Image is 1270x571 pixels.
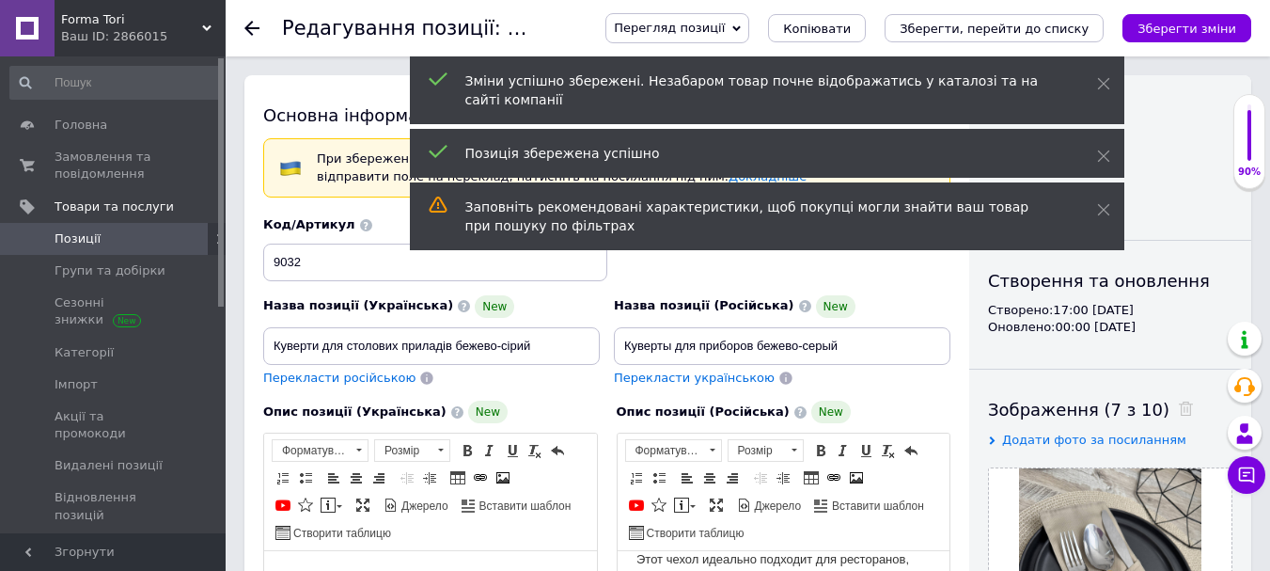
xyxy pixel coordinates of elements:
[55,262,165,279] span: Групи та добірки
[706,495,727,515] a: Максимізувати
[479,440,500,461] a: Курсив (Ctrl+I)
[649,468,669,488] a: Вставити/видалити маркований список
[56,170,101,184] strong: Дизайн
[502,440,523,461] a: Підкреслений (Ctrl+U)
[1002,433,1186,447] span: Додати фото за посиланням
[273,440,350,461] span: Форматування
[263,371,415,385] span: Перекласти російською
[625,439,722,462] a: Форматування
[816,295,855,318] span: New
[55,294,174,328] span: Сезонні знижки
[55,344,114,361] span: Категорії
[56,227,276,344] li: : Можливість підкреслить фірмовий стиль вашого закладу. Вартість лого залежить від складності нан...
[447,468,468,488] a: Таблиця
[811,495,927,515] a: Вставити шаблон
[61,11,202,28] span: Forma Tori
[728,439,804,462] a: Розмір
[457,440,478,461] a: Жирний (Ctrl+B)
[614,371,775,385] span: Перекласти українською
[783,22,851,36] span: Копіювати
[644,526,745,542] span: Створити таблицю
[55,198,174,215] span: Товари та послуги
[55,117,107,134] span: Головна
[56,229,161,243] strong: Індивідуальність
[878,440,899,461] a: Видалити форматування
[353,495,373,515] a: Максимізувати
[614,327,950,365] input: Наприклад, H&M жіноча сукня зелена 38 розмір вечірня максі з блискітками
[773,468,793,488] a: Збільшити відступ
[823,468,844,488] a: Вставити/Редагувати посилання (Ctrl+L)
[295,495,316,515] a: Вставити іконку
[19,19,314,117] p: – стильний та практичний аксесуар для професійної сервіровки столу. Він виготовлений з високоякіс...
[477,499,572,515] span: Вставити шаблон
[263,217,355,231] span: Код/Артикул
[459,495,574,515] a: Вставити шаблон
[900,22,1089,36] i: Зберегти, перейти до списку
[988,302,1232,319] div: Створено: 17:00 [DATE]
[273,495,293,515] a: Додати відео з YouTube
[375,440,431,461] span: Розмір
[811,401,851,423] span: New
[419,468,440,488] a: Збільшити відступ
[55,149,174,182] span: Замовлення та повідомлення
[56,129,276,168] li: : Водовідштовхуючий, (80% поліестер 20%,бавовна + TEFLON)
[55,457,163,474] span: Видалені позиції
[1233,94,1265,189] div: 90% Якість заповнення
[855,440,876,461] a: Підкреслений (Ctrl+U)
[279,157,302,180] img: :flag-ua:
[988,319,1232,336] div: Оновлено: 00:00 [DATE]
[295,468,316,488] a: Вставити/видалити маркований список
[671,495,698,515] a: Вставити повідомлення
[465,71,1050,109] div: Зміни успішно збережені. Незабаром товар почне відображатись у каталозі та на сайті компанії
[19,129,547,427] img: Додати відео з YouTube
[368,468,389,488] a: По правому краю
[752,499,802,515] span: Джерело
[318,495,345,515] a: Вставити повідомлення
[317,151,834,183] span: При збереженні товару порожні поля перекладуться автоматично. Щоб вручну відправити поле на перек...
[19,21,206,35] strong: Куверт для столових приборів
[699,468,720,488] a: По центру
[263,298,453,312] span: Назва позиції (Українська)
[1228,456,1265,494] button: Чат з покупцем
[273,522,394,543] a: Створити таблицю
[722,468,743,488] a: По правому краю
[626,440,703,461] span: Форматування
[290,526,391,542] span: Створити таблицю
[617,404,790,419] span: Опис позиції (Російська)
[525,440,545,461] a: Видалити форматування
[614,298,794,312] span: Назва позиції (Російська)
[988,398,1232,421] div: Зображення (7 з 10)
[801,468,822,488] a: Таблиця
[626,468,647,488] a: Вставити/видалити нумерований список
[272,439,368,462] a: Форматування
[381,495,451,515] a: Джерело
[768,14,866,42] button: Копіювати
[829,499,924,515] span: Вставити шаблон
[55,489,174,523] span: Відновлення позицій
[626,522,747,543] a: Створити таблицю
[833,440,854,461] a: Курсив (Ctrl+I)
[729,440,785,461] span: Розмір
[1137,22,1236,36] i: Зберегти зміни
[9,66,222,100] input: Пошук
[397,468,417,488] a: Зменшити відступ
[263,404,447,419] span: Опис позиції (Українська)
[810,440,831,461] a: Жирний (Ctrl+B)
[649,495,669,515] a: Вставити іконку
[475,295,514,318] span: New
[323,468,344,488] a: По лівому краю
[346,468,367,488] a: По центру
[55,408,174,442] span: Акції та промокоди
[273,468,293,488] a: Вставити/видалити нумерований список
[282,17,985,40] h1: Редагування позиції: Куверти для столових приладів бежево-сірий
[988,269,1232,293] div: Створення та оновлення
[493,468,513,488] a: Зображення
[263,327,600,365] input: Наприклад, H&M жіноча сукня зелена 38 розмір вечірня максі з блискітками
[677,468,698,488] a: По лівому краю
[55,230,101,247] span: Позиції
[61,28,226,45] div: Ваш ID: 2866015
[470,468,491,488] a: Вставити/Редагувати посилання (Ctrl+L)
[468,401,508,423] span: New
[1234,166,1264,179] div: 90%
[846,468,867,488] a: Зображення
